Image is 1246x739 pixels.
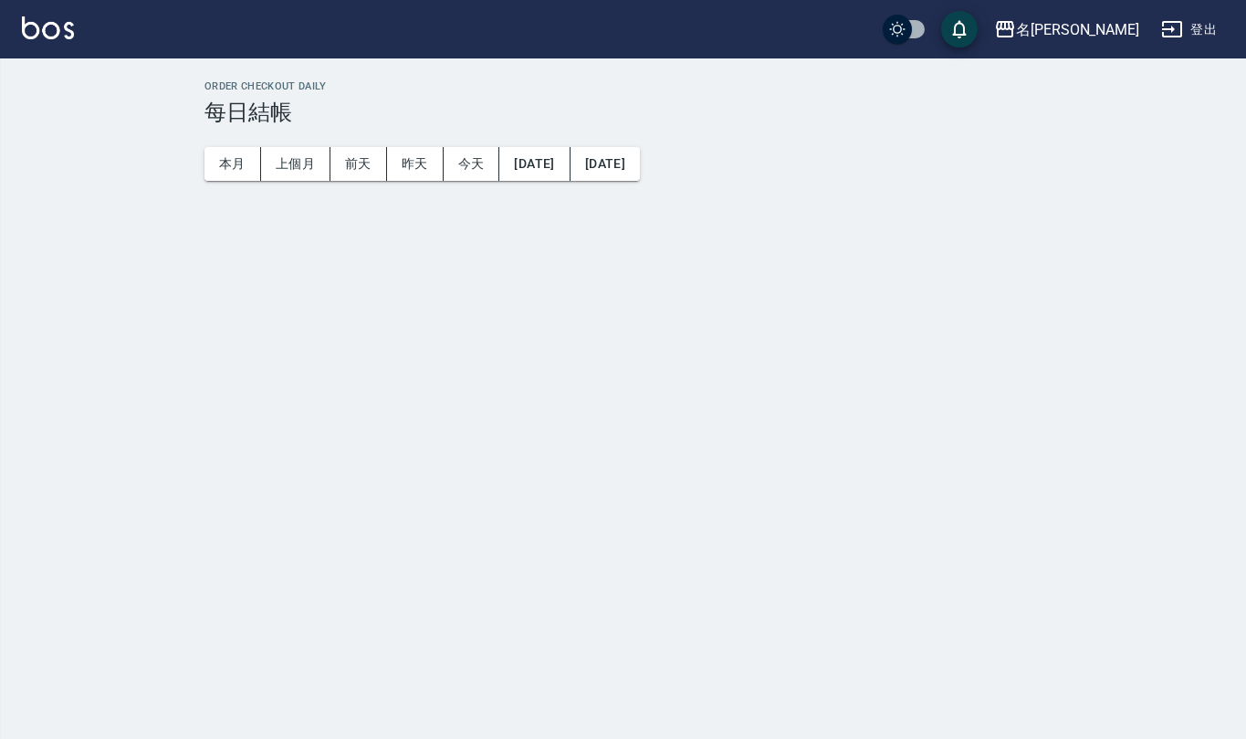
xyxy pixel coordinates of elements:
[22,16,74,39] img: Logo
[387,147,444,181] button: 昨天
[1016,18,1139,41] div: 名[PERSON_NAME]
[204,147,261,181] button: 本月
[571,147,640,181] button: [DATE]
[1154,13,1224,47] button: 登出
[444,147,500,181] button: 今天
[204,80,1224,92] h2: Order checkout daily
[987,11,1147,48] button: 名[PERSON_NAME]
[261,147,330,181] button: 上個月
[204,100,1224,125] h3: 每日結帳
[499,147,570,181] button: [DATE]
[330,147,387,181] button: 前天
[941,11,978,48] button: save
